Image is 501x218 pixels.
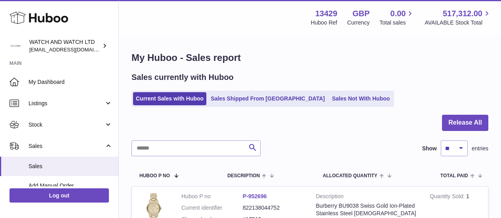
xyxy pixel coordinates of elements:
[29,121,104,129] span: Stock
[29,78,112,86] span: My Dashboard
[379,19,415,27] span: Total sales
[131,51,488,64] h1: My Huboo - Sales report
[181,204,243,212] dt: Current identifier
[425,19,491,27] span: AVAILABLE Stock Total
[29,142,104,150] span: Sales
[391,8,406,19] span: 0.00
[329,92,392,105] a: Sales Not With Huboo
[422,145,437,152] label: Show
[243,204,304,212] dd: 822138044752
[442,115,488,131] button: Release All
[443,8,482,19] span: 517,312.00
[316,193,418,202] strong: Description
[133,92,206,105] a: Current Sales with Huboo
[227,173,260,178] span: Description
[10,188,109,203] a: Log out
[181,193,243,200] dt: Huboo P no
[347,19,370,27] div: Currency
[472,145,488,152] span: entries
[323,173,377,178] span: ALLOCATED Quantity
[208,92,328,105] a: Sales Shipped From [GEOGRAPHIC_DATA]
[29,46,116,53] span: [EMAIL_ADDRESS][DOMAIN_NAME]
[29,100,104,107] span: Listings
[352,8,370,19] strong: GBP
[139,173,170,178] span: Huboo P no
[315,8,337,19] strong: 13429
[440,173,468,178] span: Total paid
[29,38,101,53] div: WATCH AND WATCH LTD
[425,8,491,27] a: 517,312.00 AVAILABLE Stock Total
[131,72,234,83] h2: Sales currently with Huboo
[243,193,267,199] a: P-952696
[29,182,112,190] span: Add Manual Order
[29,163,112,170] span: Sales
[10,40,21,52] img: internalAdmin-13429@internal.huboo.com
[311,19,337,27] div: Huboo Ref
[379,8,415,27] a: 0.00 Total sales
[430,193,466,201] strong: Quantity Sold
